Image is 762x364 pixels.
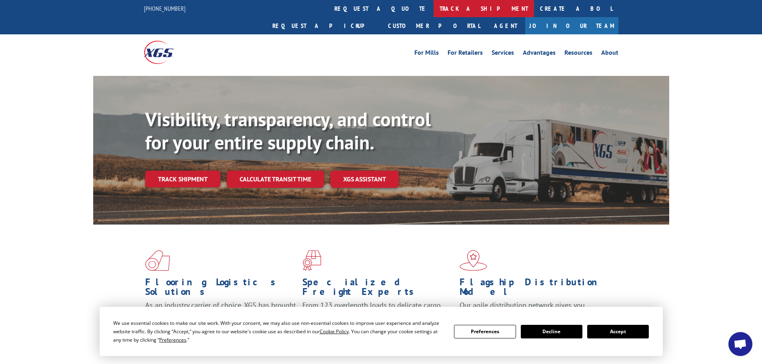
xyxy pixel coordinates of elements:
[486,17,525,34] a: Agent
[492,50,514,58] a: Services
[525,17,618,34] a: Join Our Team
[302,250,321,271] img: xgs-icon-focused-on-flooring-red
[144,4,186,12] a: [PHONE_NUMBER]
[266,17,382,34] a: Request a pickup
[460,250,487,271] img: xgs-icon-flagship-distribution-model-red
[330,171,399,188] a: XGS ASSISTANT
[145,300,296,329] span: As an industry carrier of choice, XGS has brought innovation and dedication to flooring logistics...
[145,250,170,271] img: xgs-icon-total-supply-chain-intelligence-red
[320,328,349,335] span: Cookie Policy
[302,277,454,300] h1: Specialized Freight Experts
[523,50,556,58] a: Advantages
[227,171,324,188] a: Calculate transit time
[564,50,592,58] a: Resources
[587,325,649,338] button: Accept
[100,307,663,356] div: Cookie Consent Prompt
[521,325,582,338] button: Decline
[728,332,752,356] a: Open chat
[460,277,611,300] h1: Flagship Distribution Model
[145,277,296,300] h1: Flooring Logistics Solutions
[454,325,516,338] button: Preferences
[460,300,607,319] span: Our agile distribution network gives you nationwide inventory management on demand.
[145,171,220,187] a: Track shipment
[302,300,454,336] p: From 123 overlength loads to delicate cargo, our experienced staff knows the best way to move you...
[145,107,431,155] b: Visibility, transparency, and control for your entire supply chain.
[382,17,486,34] a: Customer Portal
[414,50,439,58] a: For Mills
[113,319,444,344] div: We use essential cookies to make our site work. With your consent, we may also use non-essential ...
[601,50,618,58] a: About
[448,50,483,58] a: For Retailers
[159,336,186,343] span: Preferences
